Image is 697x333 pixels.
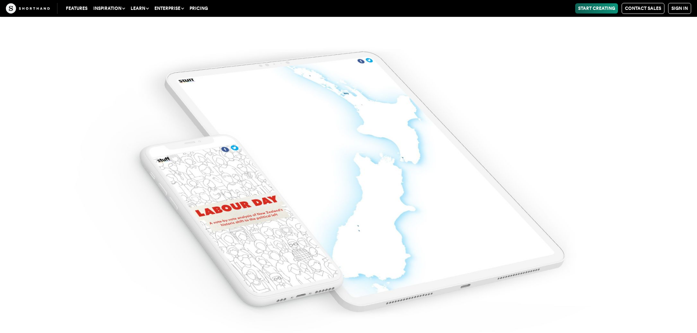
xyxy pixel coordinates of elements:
button: Inspiration [90,3,128,14]
button: Enterprise [151,3,187,14]
a: Start Creating [575,3,618,14]
button: Learn [128,3,151,14]
a: Pricing [187,3,211,14]
a: Contact Sales [622,3,664,14]
a: Features [63,3,90,14]
img: The Craft [6,3,50,14]
a: Sign in [668,3,691,14]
